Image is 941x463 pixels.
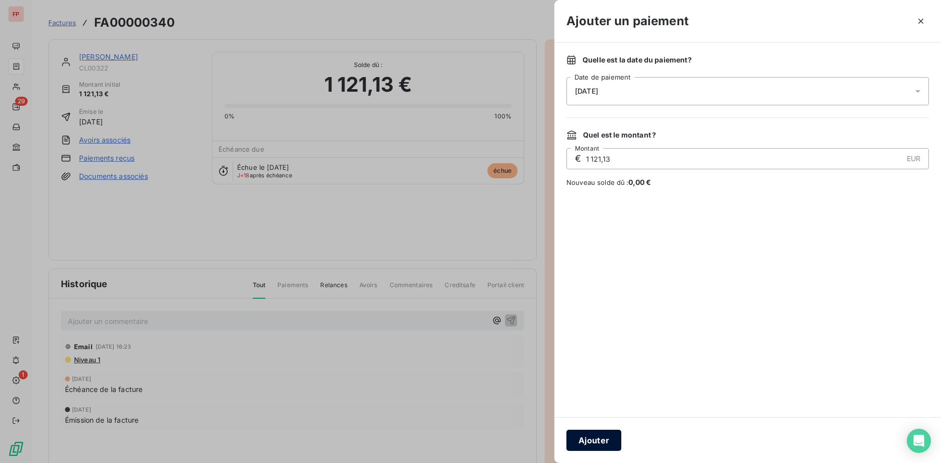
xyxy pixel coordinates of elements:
[566,430,621,451] button: Ajouter
[583,55,692,65] span: Quelle est la date du paiement ?
[907,429,931,453] div: Open Intercom Messenger
[583,130,656,140] span: Quel est le montant ?
[566,177,929,187] span: Nouveau solde dû :
[628,178,652,186] span: 0,00 €
[566,12,689,30] h3: Ajouter un paiement
[575,87,598,95] span: [DATE]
